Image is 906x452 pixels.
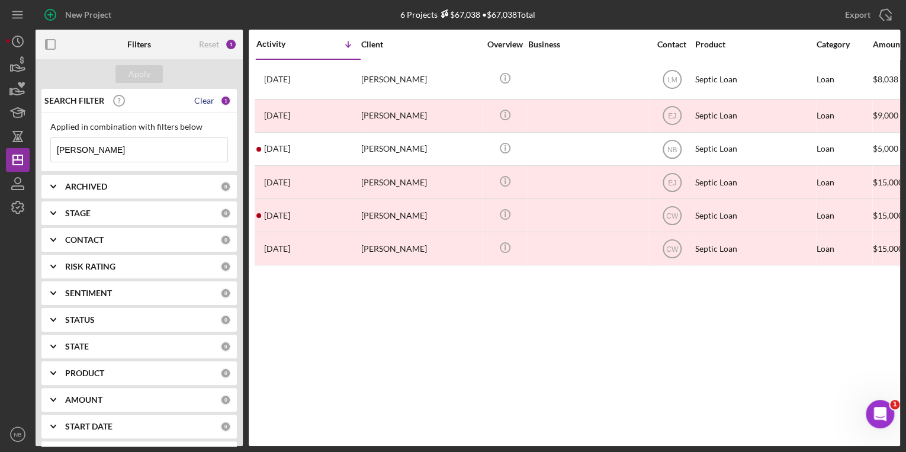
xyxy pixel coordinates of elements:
b: RISK RATING [65,262,115,271]
div: Overview [483,40,527,49]
time: 2023-12-28 21:02 [264,244,290,254]
text: LM [667,75,677,84]
div: Client [361,40,480,49]
b: AMOUNT [65,395,102,405]
div: Loan [817,133,872,165]
div: 0 [220,315,231,325]
time: 2024-01-25 15:10 [264,211,290,220]
div: Apply [128,65,150,83]
div: Activity [256,39,309,49]
b: STATUS [65,315,95,325]
div: 0 [220,181,231,192]
b: ARCHIVED [65,182,107,191]
button: New Project [36,3,123,27]
div: 0 [220,235,231,245]
div: 0 [220,341,231,352]
span: 1 [890,400,899,409]
div: 0 [220,208,231,219]
time: 2025-10-02 18:54 [264,75,290,84]
text: EJ [667,178,676,187]
b: PRODUCT [65,368,104,378]
div: Business [528,40,647,49]
div: Loan [817,200,872,231]
b: SENTIMENT [65,288,112,298]
div: 1 [220,95,231,106]
div: Loan [817,166,872,198]
div: $67,038 [438,9,480,20]
div: 0 [220,288,231,299]
div: New Project [65,3,111,27]
text: NB [14,431,21,438]
iframe: Intercom live chat [866,400,894,428]
div: [PERSON_NAME] [361,60,480,98]
div: 0 [220,368,231,379]
text: EJ [667,112,676,120]
div: [PERSON_NAME] [361,166,480,198]
div: 0 [220,395,231,405]
b: SEARCH FILTER [44,96,104,105]
div: Septic Loan [695,200,814,231]
button: Apply [115,65,163,83]
div: Product [695,40,814,49]
div: [PERSON_NAME] [361,100,480,132]
text: NB [667,145,677,153]
b: STAGE [65,209,91,218]
div: Septic Loan [695,100,814,132]
div: Loan [817,233,872,264]
button: Export [833,3,900,27]
div: 0 [220,261,231,272]
b: CONTACT [65,235,104,245]
b: STATE [65,342,89,351]
time: 2025-08-23 16:16 [264,111,290,120]
div: Clear [194,96,214,105]
b: START DATE [65,422,113,431]
button: NB [6,422,30,446]
div: [PERSON_NAME] [361,133,480,165]
div: [PERSON_NAME] [361,200,480,231]
text: CW [666,211,679,220]
div: 6 Projects • $67,038 Total [400,9,535,20]
div: Applied in combination with filters below [50,122,228,132]
div: Septic Loan [695,233,814,264]
div: Contact [650,40,694,49]
div: [PERSON_NAME] [361,233,480,264]
div: 1 [225,39,237,50]
div: Loan [817,60,872,98]
div: 0 [220,421,231,432]
text: CW [666,245,679,253]
time: 2025-07-17 14:34 [264,144,290,153]
div: Septic Loan [695,166,814,198]
time: 2025-06-12 16:12 [264,178,290,187]
div: Reset [199,40,219,49]
div: Export [845,3,870,27]
div: Septic Loan [695,60,814,98]
b: Filters [127,40,151,49]
div: Loan [817,100,872,132]
div: Septic Loan [695,133,814,165]
div: Category [817,40,872,49]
